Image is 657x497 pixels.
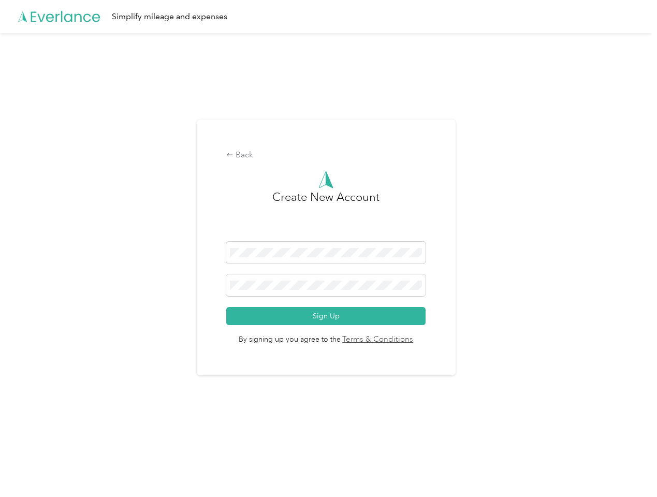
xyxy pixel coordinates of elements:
[341,334,414,346] a: Terms & Conditions
[226,307,426,325] button: Sign Up
[112,10,227,23] div: Simplify mileage and expenses
[226,149,426,162] div: Back
[272,188,379,242] h3: Create New Account
[226,325,426,346] span: By signing up you agree to the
